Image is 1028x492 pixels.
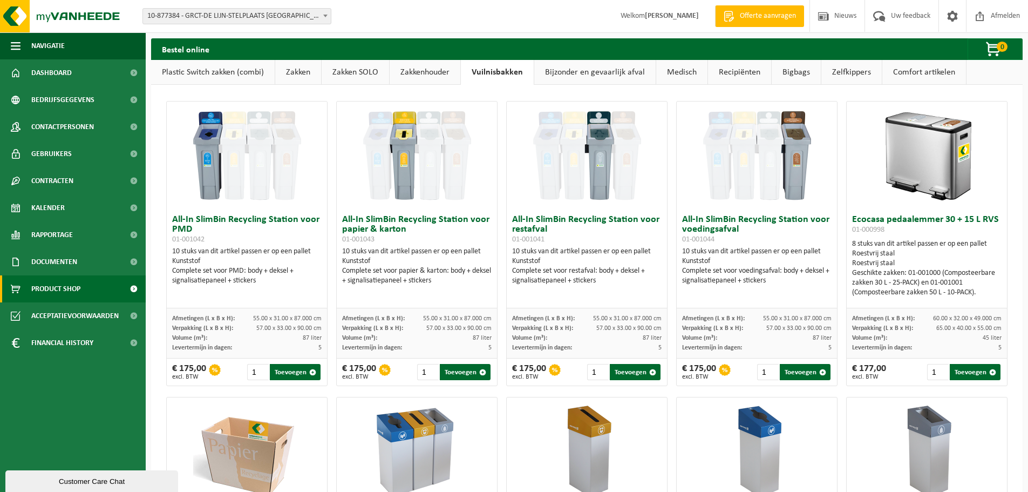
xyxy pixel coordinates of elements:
[172,266,322,286] div: Complete set voor PMD: body + deksel + signalisatiepaneel + stickers
[31,32,65,59] span: Navigatie
[533,102,641,210] img: 01-001041
[270,364,321,380] button: Toevoegen
[342,215,492,244] h3: All-In SlimBin Recycling Station voor papier & karton
[682,215,832,244] h3: All-In SlimBin Recycling Station voor voedingsafval
[426,325,492,332] span: 57.00 x 33.00 x 90.00 cm
[882,60,966,85] a: Comfort artikelen
[440,364,491,380] button: Toevoegen
[342,345,402,351] span: Levertermijn in dagen:
[534,60,656,85] a: Bijzonder en gevaarlijk afval
[852,364,886,380] div: € 177,00
[423,315,492,322] span: 55.00 x 31.00 x 87.000 cm
[172,335,207,341] span: Volume (m³):
[512,374,546,380] span: excl. BTW
[682,235,714,244] span: 01-001044
[852,268,1002,298] div: Geschikte zakken: 01-001000 (Composteerbare zakken 30 L - 25-PACK) en 01-001001 (Composteerbare z...
[31,275,80,302] span: Product Shop
[512,364,546,380] div: € 175,00
[763,315,832,322] span: 55.00 x 31.00 x 87.000 cm
[342,335,377,341] span: Volume (m³):
[193,102,301,210] img: 01-001042
[821,60,882,85] a: Zelfkippers
[172,257,322,266] div: Kunststof
[708,60,771,85] a: Recipiënten
[852,259,1002,268] div: Roestvrij staal
[658,345,662,351] span: 5
[417,364,439,380] input: 1
[766,325,832,332] span: 57.00 x 33.00 x 90.00 cm
[473,335,492,341] span: 87 liter
[172,235,205,244] span: 01-001042
[852,226,884,234] span: 01-000998
[645,12,699,20] strong: [PERSON_NAME]
[31,302,119,329] span: Acceptatievoorwaarden
[151,60,275,85] a: Plastic Switch zakken (combi)
[703,102,811,210] img: 01-001044
[512,215,662,244] h3: All-In SlimBin Recycling Station voor restafval
[983,335,1002,341] span: 45 liter
[253,315,322,322] span: 55.00 x 31.00 x 87.000 cm
[852,335,887,341] span: Volume (m³):
[275,60,321,85] a: Zakken
[968,38,1022,60] button: 0
[852,345,912,351] span: Levertermijn in dagen:
[772,60,821,85] a: Bigbags
[342,235,375,244] span: 01-001043
[390,60,460,85] a: Zakkenhouder
[512,235,544,244] span: 01-001041
[593,315,662,322] span: 55.00 x 31.00 x 87.000 cm
[998,345,1002,351] span: 5
[172,315,235,322] span: Afmetingen (L x B x H):
[813,335,832,341] span: 87 liter
[31,86,94,113] span: Bedrijfsgegevens
[342,315,405,322] span: Afmetingen (L x B x H):
[933,315,1002,322] span: 60.00 x 32.00 x 49.000 cm
[512,325,573,332] span: Verpakking (L x B x H):
[488,345,492,351] span: 5
[927,364,949,380] input: 1
[512,266,662,286] div: Complete set voor restafval: body + deksel + signalisatiepaneel + stickers
[682,374,716,380] span: excl. BTW
[342,325,403,332] span: Verpakking (L x B x H):
[342,374,376,380] span: excl. BTW
[31,167,73,194] span: Contracten
[715,5,804,27] a: Offerte aanvragen
[682,247,832,286] div: 10 stuks van dit artikel passen er op een pallet
[31,329,93,356] span: Financial History
[5,468,180,492] iframe: chat widget
[172,215,322,244] h3: All-In SlimBin Recycling Station voor PMD
[852,315,915,322] span: Afmetingen (L x B x H):
[172,374,206,380] span: excl. BTW
[873,102,981,210] img: 01-000998
[172,345,232,351] span: Levertermijn in dagen:
[596,325,662,332] span: 57.00 x 33.00 x 90.00 cm
[342,257,492,266] div: Kunststof
[852,325,913,332] span: Verpakking (L x B x H):
[643,335,662,341] span: 87 liter
[852,239,1002,298] div: 8 stuks van dit artikel passen er op een pallet
[512,345,572,351] span: Levertermijn in dagen:
[512,315,575,322] span: Afmetingen (L x B x H):
[950,364,1000,380] button: Toevoegen
[172,325,233,332] span: Verpakking (L x B x H):
[172,364,206,380] div: € 175,00
[682,315,745,322] span: Afmetingen (L x B x H):
[143,9,331,24] span: 10-877384 - GRCT-DE LIJN-STELPLAATS DESTELBERGEN - DESTELBERGEN
[342,247,492,286] div: 10 stuks van dit artikel passen er op een pallet
[31,59,72,86] span: Dashboard
[303,335,322,341] span: 87 liter
[512,335,547,341] span: Volume (m³):
[780,364,830,380] button: Toevoegen
[682,345,742,351] span: Levertermijn in dagen:
[461,60,534,85] a: Vuilnisbakken
[172,247,322,286] div: 10 stuks van dit artikel passen er op een pallet
[997,42,1007,52] span: 0
[682,325,743,332] span: Verpakking (L x B x H):
[256,325,322,332] span: 57.00 x 33.00 x 90.00 cm
[610,364,661,380] button: Toevoegen
[342,266,492,286] div: Complete set voor papier & karton: body + deksel + signalisatiepaneel + stickers
[852,215,1002,237] h3: Ecocasa pedaalemmer 30 + 15 L RVS
[31,221,73,248] span: Rapportage
[342,364,376,380] div: € 175,00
